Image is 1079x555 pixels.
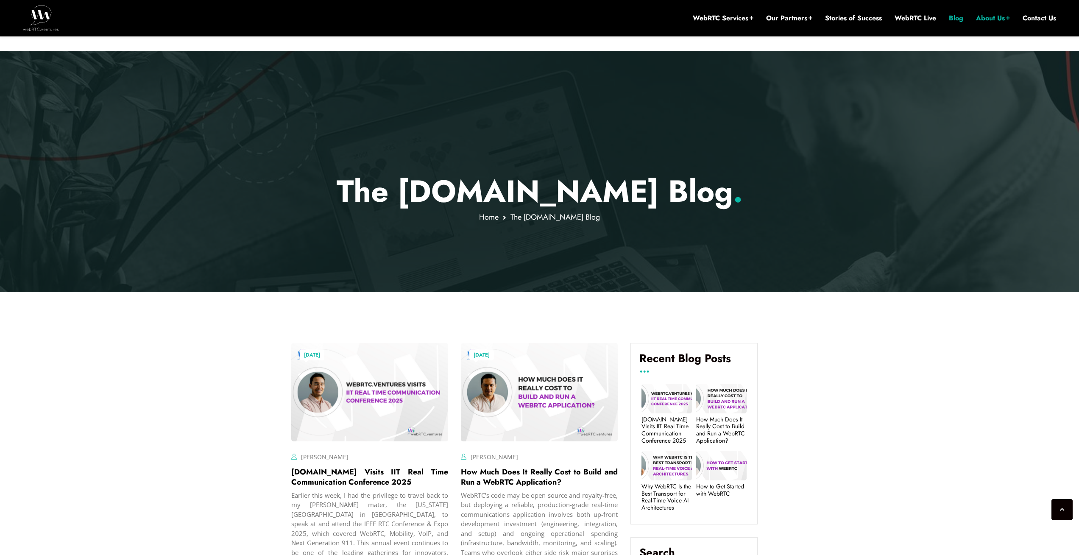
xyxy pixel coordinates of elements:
[471,453,518,461] a: [PERSON_NAME]
[949,14,963,23] a: Blog
[23,5,59,31] img: WebRTC.ventures
[641,483,692,511] a: Why WebRTC Is the Best Transport for Real-Time Voice AI Architectures
[291,466,448,488] a: [DOMAIN_NAME] Visits IIT Real Time Communication Conference 2025
[895,14,936,23] a: WebRTC Live
[693,14,753,23] a: WebRTC Services
[510,212,600,223] span: The [DOMAIN_NAME] Blog
[291,343,448,441] img: image
[301,453,349,461] a: [PERSON_NAME]
[766,14,812,23] a: Our Partners
[976,14,1010,23] a: About Us
[696,416,747,444] a: How Much Does It Really Cost to Build and Run a WebRTC Application?
[696,483,747,497] a: How to Get Started with WebRTC
[461,466,618,488] a: How Much Does It Really Cost to Build and Run a WebRTC Application?
[641,416,692,444] a: [DOMAIN_NAME] Visits IIT Real Time Communication Conference 2025
[639,352,749,371] h4: Recent Blog Posts
[300,349,324,360] a: [DATE]
[825,14,882,23] a: Stories of Success
[479,212,499,223] a: Home
[733,169,743,213] span: .
[461,343,618,441] img: image
[1023,14,1056,23] a: Contact Us
[469,349,494,360] a: [DATE]
[291,173,788,209] h1: The [DOMAIN_NAME] Blog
